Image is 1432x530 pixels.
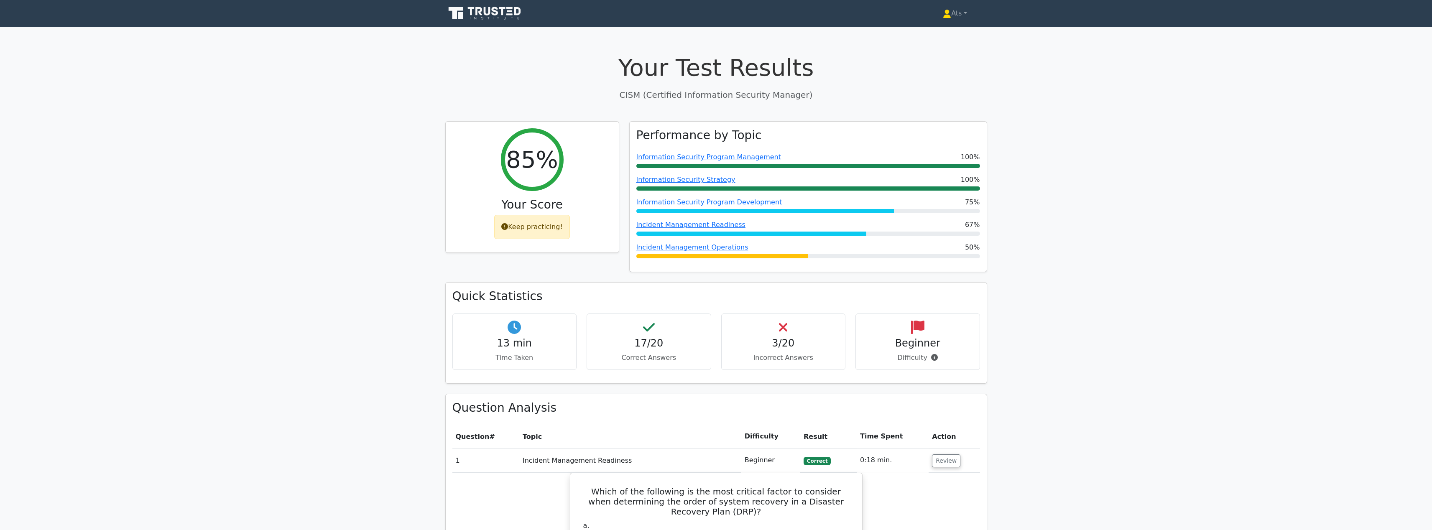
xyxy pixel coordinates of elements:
[965,197,980,207] span: 75%
[932,454,960,467] button: Review
[459,337,570,349] h4: 13 min
[728,337,839,349] h4: 3/20
[804,457,831,465] span: Correct
[452,289,980,303] h3: Quick Statistics
[459,353,570,363] p: Time Taken
[961,175,980,185] span: 100%
[636,243,748,251] a: Incident Management Operations
[741,448,800,472] td: Beginner
[728,353,839,363] p: Incorrect Answers
[452,448,519,472] td: 1
[494,215,570,239] div: Keep practicing!
[857,448,929,472] td: 0:18 min.
[636,128,762,143] h3: Performance by Topic
[800,425,857,448] th: Result
[857,425,929,448] th: Time Spent
[636,221,745,229] a: Incident Management Readiness
[863,337,973,349] h4: Beginner
[636,153,781,161] a: Information Security Program Management
[452,401,980,415] h3: Question Analysis
[580,487,852,517] h5: Which of the following is the most critical factor to consider when determining the order of syst...
[506,145,558,173] h2: 85%
[519,448,741,472] td: Incident Management Readiness
[445,89,987,101] p: CISM (Certified Information Security Manager)
[452,425,519,448] th: #
[965,242,980,252] span: 50%
[965,220,980,230] span: 67%
[923,5,987,22] a: Ats
[519,425,741,448] th: Topic
[594,353,704,363] p: Correct Answers
[863,353,973,363] p: Difficulty
[445,54,987,82] h1: Your Test Results
[594,337,704,349] h4: 17/20
[456,433,490,441] span: Question
[452,198,612,212] h3: Your Score
[636,198,782,206] a: Information Security Program Development
[961,152,980,162] span: 100%
[741,425,800,448] th: Difficulty
[636,176,735,183] a: Information Security Strategy
[929,425,980,448] th: Action
[583,522,590,530] span: a.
